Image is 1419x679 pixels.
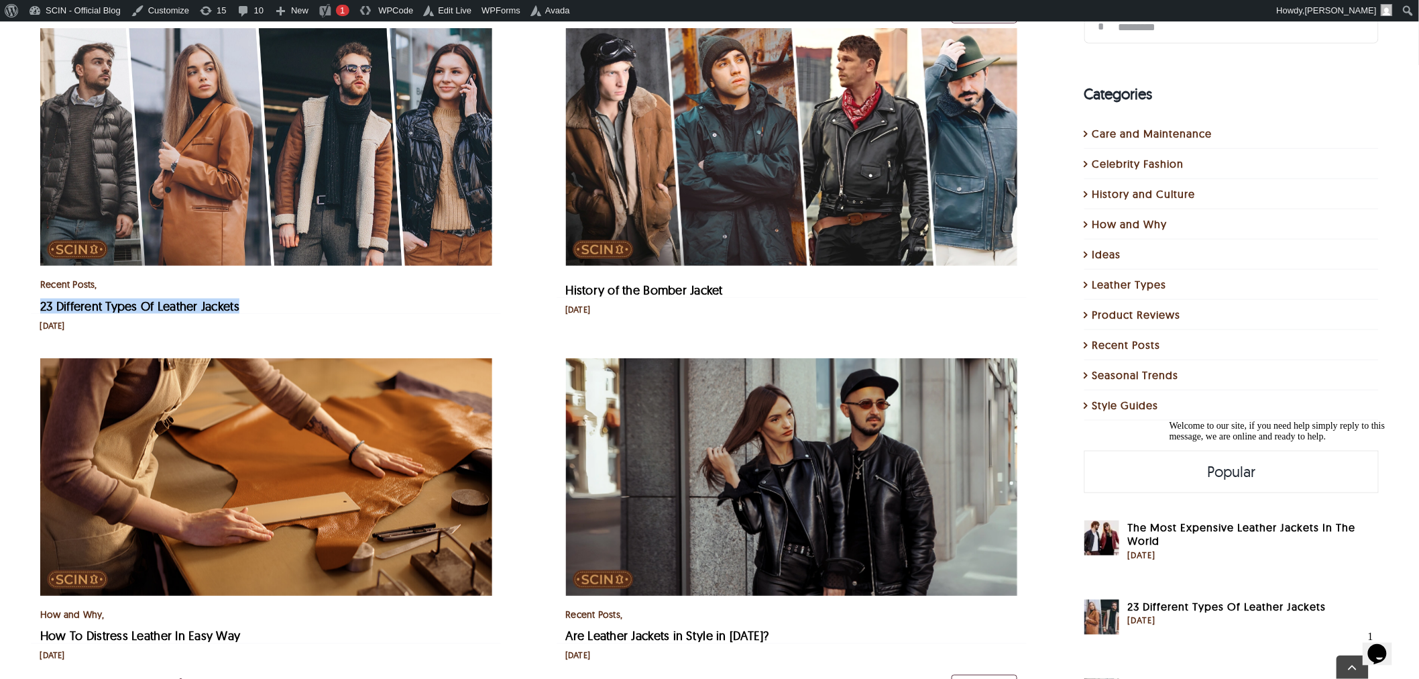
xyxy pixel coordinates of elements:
[1092,156,1372,172] a: Celebrity Fashion
[1092,307,1372,323] a: Product Reviews
[1363,625,1406,666] iframe: chat widget
[40,30,492,43] a: 23 Different Types Of Leather Jackets
[40,276,492,293] div: ,
[1092,337,1372,353] a: Recent Posts
[1084,600,1119,635] img: 23 Different Types Of Leather Jackets
[566,28,1018,266] img: History of the Bomber Jacket
[565,651,590,662] div: [DATE]
[1084,83,1379,105] h4: Categories
[40,629,240,644] a: How To Distress Leather In Easy Way
[1092,367,1372,383] a: Seasonal Trends
[40,299,239,314] a: 23 Different Types Of Leather Jackets
[1092,397,1372,413] a: Style Guides
[1092,125,1372,142] a: Care and Maintenance
[1128,600,1326,613] a: 23 Different Types Of Leather Jackets
[40,609,102,621] a: How and Why
[1084,10,1379,44] input: Search...
[1085,452,1378,492] a: Popular
[566,30,1018,43] a: History of the Bomber Jacket
[566,607,1018,623] div: ,
[1164,415,1406,619] iframe: chat widget
[566,282,724,298] a: History of the Bomber Jacket
[1092,186,1372,202] a: History and Culture
[565,305,590,315] div: [DATE]
[1084,601,1119,615] a: 23 Different Types Of Leather Jackets
[5,5,221,26] span: Welcome to our site, if you need help simply reply to this message, we are online and ready to help.
[40,321,64,331] div: [DATE]
[40,651,64,662] div: [DATE]
[1084,521,1119,556] img: the most expensive leather jackets in the world
[1084,10,1118,44] input: Search
[1084,522,1119,535] a: The Most Expensive Leather Jackets In The World
[40,607,492,623] div: ,
[566,360,1018,373] a: Are Leather Jackets in Style in 2025?
[1092,276,1372,293] a: Leather Types
[1092,216,1372,232] a: How and Why
[566,358,1018,596] img: Are Leather Jackets in Style in 2025?
[340,5,345,15] span: 1
[40,358,492,596] img: How To Distress Leather In Easy Way
[5,5,247,27] div: Welcome to our site, if you need help simply reply to this message, we are online and ready to help.
[566,629,770,644] a: Are Leather Jackets in Style in [DATE]?
[1128,521,1379,547] a: The Most Expensive Leather Jackets In The World
[40,28,492,266] img: 23 Different Types Of Leather Jackets
[1128,549,1379,562] div: [DATE]
[40,278,95,291] a: Recent Posts
[566,609,621,621] a: Recent Posts
[1305,5,1377,15] span: [PERSON_NAME]
[1128,615,1326,628] div: [DATE]
[40,360,492,373] a: How To Distress Leather In Easy Way
[1092,246,1372,262] a: Ideas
